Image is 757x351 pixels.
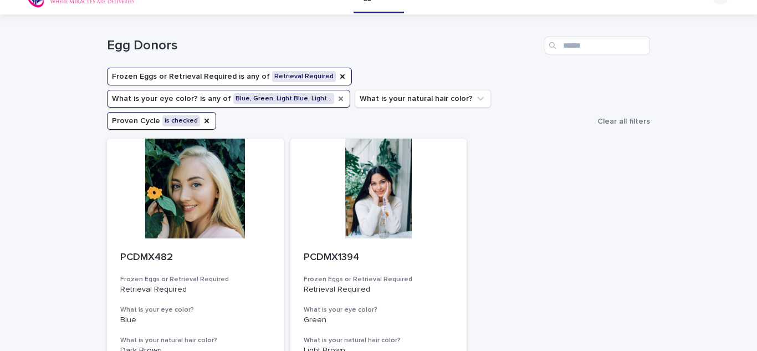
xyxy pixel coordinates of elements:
[593,113,650,130] button: Clear all filters
[304,316,454,325] p: Green
[355,90,491,108] button: What is your natural hair color?
[107,68,352,85] button: Frozen Eggs or Retrieval Required
[107,90,350,108] button: What is your eye color?
[120,285,270,294] p: Retrieval Required
[120,306,270,314] h3: What is your eye color?
[545,37,650,54] input: Search
[304,336,454,345] h3: What is your natural hair color?
[107,112,216,130] button: Proven Cycle
[304,285,454,294] p: Retrieval Required
[304,252,454,264] p: PCDMX1394
[304,275,454,284] h3: Frozen Eggs or Retrieval Required
[120,275,270,284] h3: Frozen Eggs or Retrieval Required
[304,306,454,314] h3: What is your eye color?
[597,118,650,125] span: Clear all filters
[120,336,270,345] h3: What is your natural hair color?
[120,316,270,325] p: Blue
[120,252,270,264] p: PCDMX482
[107,38,540,54] h1: Egg Donors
